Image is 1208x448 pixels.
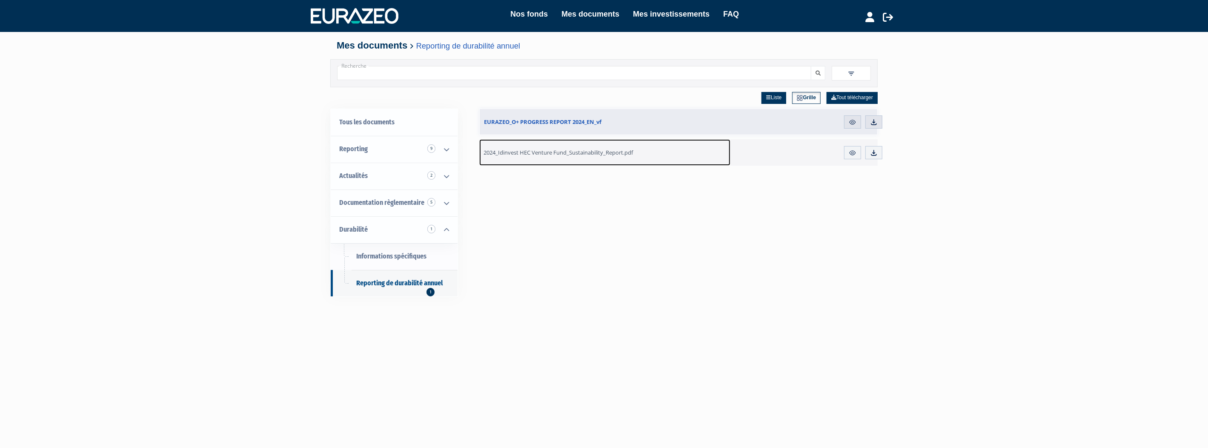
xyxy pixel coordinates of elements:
[561,8,619,20] a: Mes documents
[339,172,368,180] span: Actualités
[331,190,458,216] a: Documentation règlementaire 5
[427,171,435,180] span: 2
[356,279,443,287] span: Reporting de durabilité annuel
[427,288,435,296] span: 1
[479,139,730,166] a: 2024_Idinvest HEC Venture Fund_Sustainability_Report.pdf
[633,8,710,20] a: Mes investissements
[484,118,601,126] span: EURAZEO_O+ PROGRESS REPORT 2024_EN_vf
[827,92,878,104] a: Tout télécharger
[356,252,427,260] span: Informations spécifiques
[331,270,458,297] a: Reporting de durabilité annuel1
[792,92,821,104] a: Grille
[480,109,730,135] a: EURAZEO_O+ PROGRESS REPORT 2024_EN_vf
[427,225,435,233] span: 1
[331,136,458,163] a: Reporting 9
[427,144,435,153] span: 9
[797,95,803,101] img: grid.svg
[427,198,435,207] span: 5
[416,41,521,50] a: Reporting de durabilité annuel
[339,145,368,153] span: Reporting
[331,243,458,270] a: Informations spécifiques
[311,8,398,23] img: 1732889491-logotype_eurazeo_blanc_rvb.png
[331,163,458,190] a: Actualités 2
[337,66,811,80] input: Recherche
[849,149,856,157] img: eye.svg
[484,149,633,156] span: 2024_Idinvest HEC Venture Fund_Sustainability_Report.pdf
[510,8,548,20] a: Nos fonds
[331,216,458,243] a: Durabilité 1
[331,109,458,136] a: Tous les documents
[723,8,739,20] a: FAQ
[337,40,871,51] h4: Mes documents
[761,92,786,104] a: Liste
[339,198,424,207] span: Documentation règlementaire
[870,118,878,126] img: download.svg
[339,225,368,233] span: Durabilité
[847,70,855,78] img: filter.svg
[870,149,878,157] img: download.svg
[849,118,856,126] img: eye.svg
